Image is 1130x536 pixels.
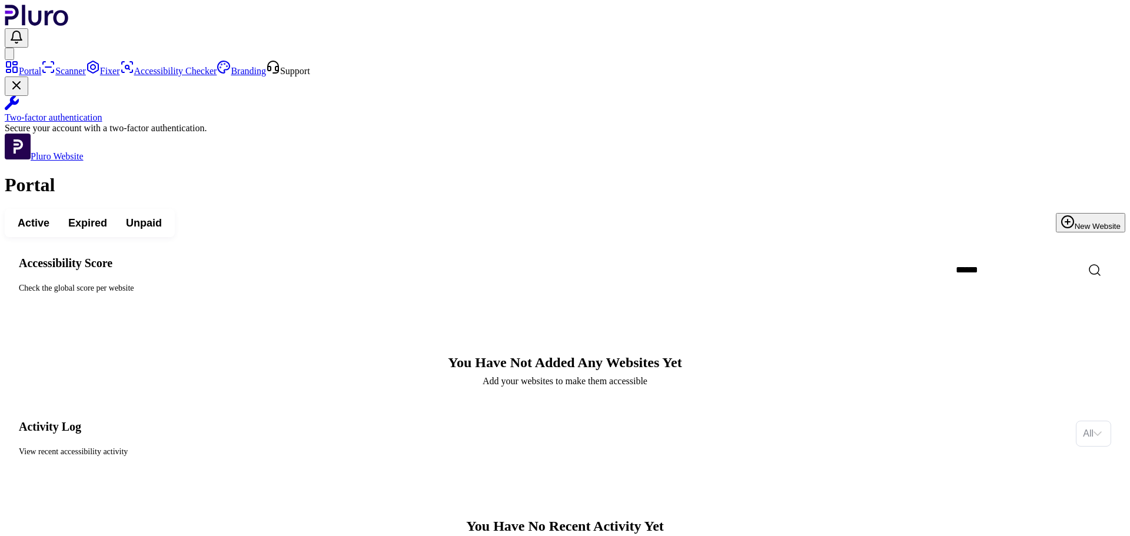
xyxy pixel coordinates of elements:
[19,420,1066,434] h2: Activity Log
[19,446,1066,458] div: View recent accessibility activity
[19,282,937,294] div: Check the global score per website
[5,123,1125,134] div: Secure your account with a two-factor authentication.
[5,174,1125,196] h1: Portal
[86,66,120,76] a: Fixer
[5,48,14,60] button: User avatar
[5,18,69,28] a: Logo
[117,212,171,234] button: Unpaid
[5,66,41,76] a: Portal
[41,66,86,76] a: Scanner
[5,96,1125,123] a: Two-factor authentication
[5,112,1125,123] div: Two-factor authentication
[5,28,28,48] button: Open notifications, you have undefined new notifications
[5,76,28,96] button: Close Two-factor authentication notification
[483,376,647,387] div: Add your websites to make them accessible
[448,354,682,371] h2: You have not added any websites yet
[5,151,84,161] a: Open Pluro Website
[18,216,49,230] span: Active
[59,212,117,234] button: Expired
[466,518,664,535] h2: You have no recent activity yet
[5,60,1125,162] aside: Sidebar menu
[120,66,217,76] a: Accessibility Checker
[217,66,266,76] a: Branding
[68,216,107,230] span: Expired
[19,256,937,270] h2: Accessibility Score
[8,212,59,234] button: Active
[1056,213,1125,232] button: New Website
[1076,421,1111,447] div: Set sorting
[126,216,162,230] span: Unpaid
[266,66,310,76] a: Open Support screen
